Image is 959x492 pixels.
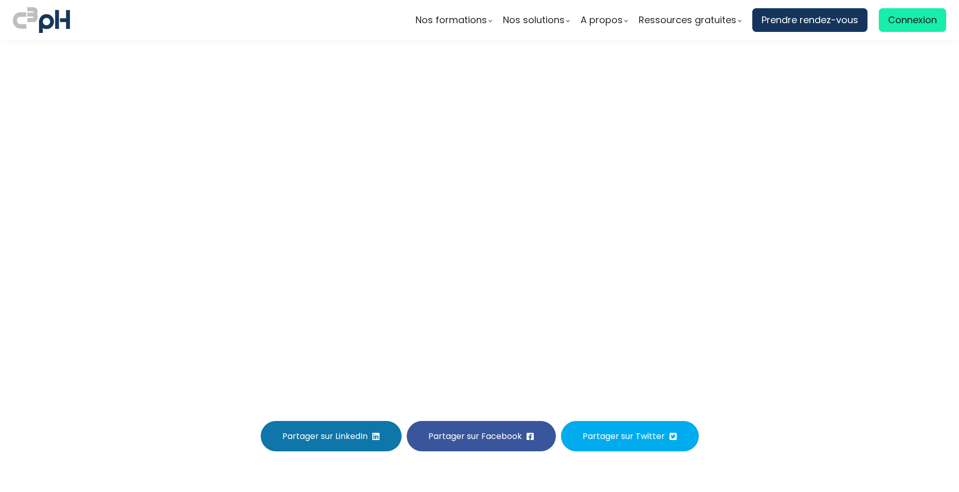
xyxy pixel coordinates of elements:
span: Partager sur Twitter [583,430,665,443]
span: Nos formations [415,12,487,28]
span: Connexion [888,12,937,28]
span: Prendre rendez-vous [762,12,858,28]
button: Partager sur Facebook [407,421,556,451]
a: Prendre rendez-vous [752,8,867,32]
span: Ressources gratuites [639,12,736,28]
a: Connexion [879,8,946,32]
button: Partager sur Twitter [561,421,699,451]
img: logo C3PH [13,5,70,35]
span: Nos solutions [503,12,565,28]
span: Partager sur LinkedIn [282,430,368,443]
span: A propos [581,12,623,28]
button: Partager sur LinkedIn [261,421,402,451]
span: Partager sur Facebook [428,430,522,443]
